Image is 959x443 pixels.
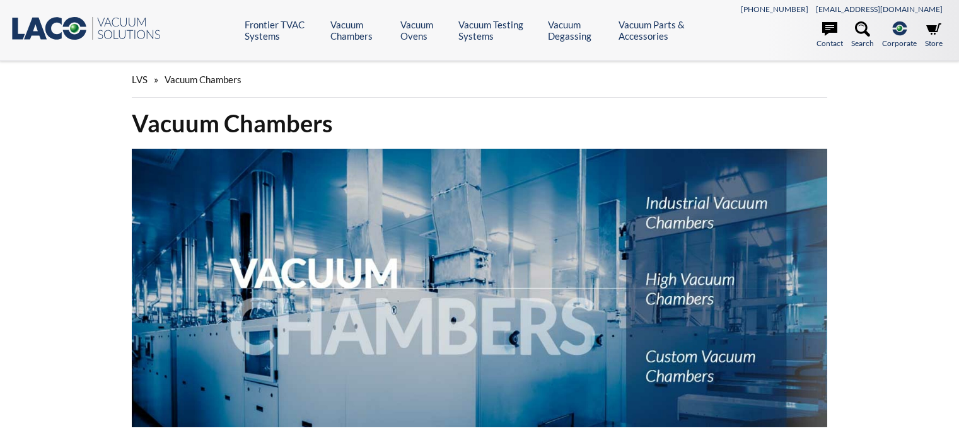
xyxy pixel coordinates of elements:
div: » [132,62,828,98]
img: Vacuum Chambers [132,149,828,427]
a: Vacuum Ovens [400,19,449,42]
a: [PHONE_NUMBER] [741,4,808,14]
span: Corporate [882,37,917,49]
a: Vacuum Chambers [330,19,391,42]
a: Contact [817,21,843,49]
span: Vacuum Chambers [165,74,241,85]
a: [EMAIL_ADDRESS][DOMAIN_NAME] [816,4,943,14]
a: Frontier TVAC Systems [245,19,321,42]
a: Vacuum Testing Systems [458,19,538,42]
a: Vacuum Parts & Accessories [619,19,711,42]
a: Search [851,21,874,49]
a: Vacuum Degassing [548,19,609,42]
span: LVS [132,74,148,85]
a: Store [925,21,943,49]
h1: Vacuum Chambers [132,108,828,139]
